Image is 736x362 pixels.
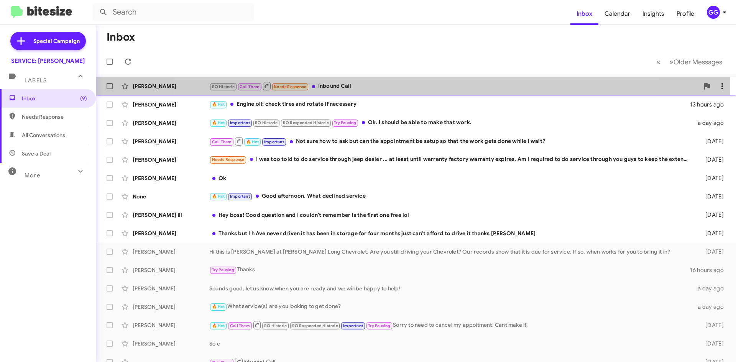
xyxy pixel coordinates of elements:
div: [DATE] [693,248,730,256]
span: Try Pausing [212,267,234,272]
span: Try Pausing [334,120,356,125]
span: Needs Response [212,157,245,162]
input: Search [93,3,254,21]
div: What service(s) are you looking to get done? [209,302,693,311]
div: [DATE] [693,340,730,347]
span: 🔥 Hot [246,139,259,144]
span: RO Historic [264,323,287,328]
div: Hey boss! Good question and I couldn't remember is the first one free lol [209,211,693,219]
a: Calendar [598,3,636,25]
button: Next [665,54,727,70]
span: RO Responded Historic [283,120,329,125]
span: Important [343,323,363,328]
span: « [656,57,660,67]
div: GG [707,6,720,19]
span: RO Responded Historic [292,323,338,328]
nav: Page navigation example [652,54,727,70]
div: Thanks but I h Ave never driven it has been in storage for four months just can't afford to drive... [209,229,693,237]
div: [PERSON_NAME] [133,101,209,108]
div: [PERSON_NAME] [133,340,209,347]
div: Hi this is [PERSON_NAME] at [PERSON_NAME] Long Chevrolet. Are you still driving your Chevrolet? O... [209,248,693,256]
div: 13 hours ago [690,101,730,108]
div: [PERSON_NAME] [133,321,209,329]
div: a day ago [693,285,730,292]
span: (9) [80,95,87,102]
span: Labels [25,77,47,84]
span: Call Them [240,84,260,89]
div: Inbound Call [209,81,699,91]
button: Previous [652,54,665,70]
div: [DATE] [693,156,730,164]
span: Important [264,139,284,144]
div: Thanks [209,265,690,274]
div: Not sure how to ask but can the appointment be setup so that the work gets done while I wait? [209,136,693,146]
span: Older Messages [674,58,722,66]
button: GG [700,6,728,19]
div: [PERSON_NAME] [133,138,209,145]
div: [PERSON_NAME] [133,248,209,256]
div: None [133,193,209,200]
div: [PERSON_NAME] [133,174,209,182]
div: Sorry to need to cancel my appoitment. Cant make it. [209,320,693,330]
div: So c [209,340,693,347]
a: Insights [636,3,670,25]
div: [DATE] [693,229,730,237]
span: RO Historic [212,84,235,89]
span: 🔥 Hot [212,102,225,107]
div: Good afternoon. What declined service [209,192,693,201]
div: Ok. I should be able to make that work. [209,118,693,127]
div: Ok [209,174,693,182]
h1: Inbox [107,31,135,43]
div: [DATE] [693,138,730,145]
span: Call Them [212,139,232,144]
span: RO Historic [255,120,278,125]
div: 16 hours ago [690,266,730,274]
span: All Conversations [22,131,65,139]
a: Profile [670,3,700,25]
div: [PERSON_NAME] [133,156,209,164]
div: a day ago [693,303,730,311]
span: Important [230,120,250,125]
div: [PERSON_NAME] [133,266,209,274]
div: [DATE] [693,174,730,182]
span: 🔥 Hot [212,194,225,199]
div: SERVICE: [PERSON_NAME] [11,57,85,65]
div: [DATE] [693,321,730,329]
a: Inbox [570,3,598,25]
div: Engine oil; check tires and rotate if necessary [209,100,690,109]
span: Important [230,194,250,199]
div: [DATE] [693,193,730,200]
span: Save a Deal [22,150,51,157]
span: 🔥 Hot [212,120,225,125]
div: I was too told to do service through jeep dealer ... at least until warranty factory warranty exp... [209,155,693,164]
span: Needs Response [274,84,306,89]
div: a day ago [693,119,730,127]
span: Special Campaign [33,37,80,45]
span: Needs Response [22,113,87,121]
div: [PERSON_NAME] [133,119,209,127]
span: » [669,57,674,67]
div: [PERSON_NAME] Iii [133,211,209,219]
a: Special Campaign [10,32,86,50]
span: 🔥 Hot [212,304,225,309]
div: [PERSON_NAME] [133,229,209,237]
span: Try Pausing [368,323,390,328]
div: [PERSON_NAME] [133,303,209,311]
span: Call Them [230,323,250,328]
span: Inbox [22,95,87,102]
span: More [25,172,40,179]
div: [DATE] [693,211,730,219]
div: [PERSON_NAME] [133,82,209,90]
span: 🔥 Hot [212,323,225,328]
div: [PERSON_NAME] [133,285,209,292]
div: Sounds good, let us know when you are ready and we will be happy to help! [209,285,693,292]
